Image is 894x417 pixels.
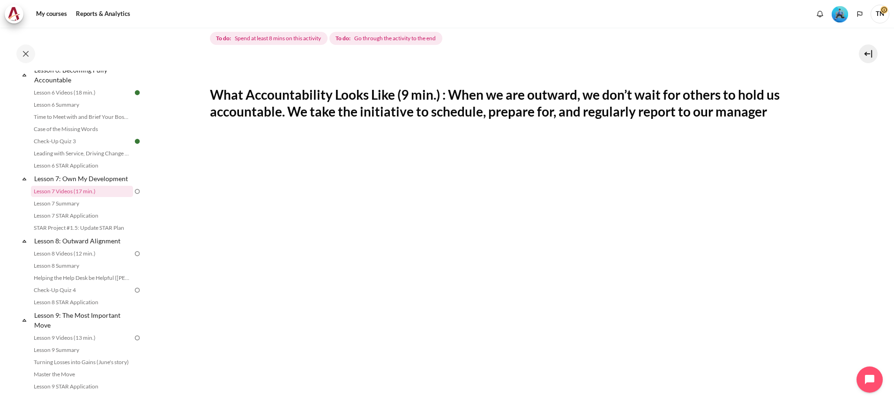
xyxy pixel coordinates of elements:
a: Lesson 7 STAR Application [31,210,133,221]
img: To do [133,249,142,258]
img: To do [133,334,142,342]
span: Collapse [20,236,29,246]
img: To do [133,286,142,294]
a: Case of the Missing Words [31,124,133,135]
button: Languages [853,7,867,21]
a: Lesson 9 STAR Application [31,381,133,392]
a: Level #3 [828,5,852,22]
a: Lesson 8 Summary [31,260,133,271]
span: Collapse [20,315,29,325]
a: Lesson 6: Becoming Fully Accountable [33,64,133,86]
a: My courses [33,5,70,23]
a: Helping the Help Desk be Helpful ([PERSON_NAME]'s Story) [31,272,133,284]
img: Done [133,137,142,146]
a: Check-Up Quiz 3 [31,136,133,147]
a: Time to Meet with and Brief Your Boss #1 [31,111,133,123]
span: Spend at least 8 mins on this activity [235,34,321,43]
img: To do [133,187,142,196]
a: Lesson 9: The Most Important Move [33,309,133,331]
a: Leading with Service, Driving Change (Pucknalin's Story) [31,148,133,159]
span: Collapse [20,70,29,80]
span: TN [871,5,889,23]
div: Show notification window with no new notifications [813,7,827,21]
a: Lesson 8: Outward Alignment [33,234,133,247]
strong: To do: [216,34,231,43]
strong: To do: [335,34,350,43]
a: Lesson 8 STAR Application [31,297,133,308]
img: Done [133,88,142,97]
a: STAR Project #1.5: Update STAR Plan [31,222,133,234]
a: Turning Losses into Gains (June's story) [31,357,133,368]
a: Lesson 8 Videos (12 min.) [31,248,133,259]
a: Master the Move [31,369,133,380]
a: Lesson 7 Videos (17 min.) [31,186,133,197]
span: Go through the activity to the end [354,34,436,43]
div: Completion requirements for Lesson 7 Videos (17 min.) [210,30,444,47]
img: Architeck [7,7,21,21]
a: Lesson 6 Videos (18 min.) [31,87,133,98]
a: Lesson 7: Own My Development [33,172,133,185]
a: Architeck Architeck [5,5,28,23]
a: Lesson 9 Summary [31,344,133,356]
div: Level #3 [832,5,848,22]
a: Lesson 7 Summary [31,198,133,209]
a: User menu [871,5,889,23]
span: Collapse [20,174,29,183]
img: Level #3 [832,6,848,22]
a: Reports & Analytics [73,5,134,23]
a: Lesson 6 STAR Application [31,160,133,171]
a: Lesson 9 Videos (13 min.) [31,332,133,344]
a: Lesson 6 Summary [31,99,133,110]
a: Check-Up Quiz 4 [31,285,133,296]
h2: What Accountability Looks Like (9 min.) : When we are outward, we don’t wait for others to hold u... [210,86,827,120]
